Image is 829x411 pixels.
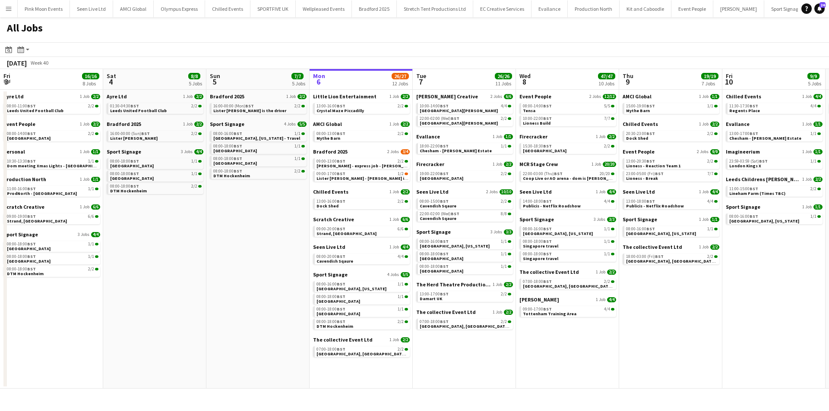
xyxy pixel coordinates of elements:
span: 2/2 [91,122,100,127]
span: BST [337,131,345,136]
span: Regents Place [729,108,760,113]
span: Firecracker [519,133,547,140]
span: 13:00-20:30 [626,159,655,163]
span: Dock Shed [626,135,648,141]
button: SPORTFIVE UK [250,0,296,17]
a: Firecracker1 Job2/2 [519,133,616,140]
span: 2/2 [501,116,507,121]
span: 2/2 [194,94,203,99]
span: BST [655,171,664,176]
a: 08:00-18:00BST1/1[GEOGRAPHIC_DATA] [110,171,202,181]
a: AMCI Global1 Job1/1 [623,93,719,100]
a: 08:00-11:00BST2/2Leeds United Football Club [7,103,98,113]
span: 1/1 [707,104,713,108]
span: 1/1 [294,144,301,148]
a: 10:00-22:00BST7/7Lioness Build [523,116,614,125]
button: EC Creative Services [473,0,532,17]
div: Evallance1 Job1/118:00-22:00BST1/1Chesham - [PERSON_NAME] Estate [416,133,513,161]
div: Leeds Childrens [PERSON_NAME]1 Job2/211:00-15:00BST2/2Lineham Farm (Times TBC) [726,176,823,204]
span: 18:00-22:00 [420,144,449,148]
span: BST [130,103,139,109]
a: Leeds Childrens [PERSON_NAME]1 Job2/2 [726,176,823,182]
span: AMCI Global [313,121,342,127]
span: 1/1 [191,172,197,176]
button: Wellpleased Events [296,0,352,17]
span: London Kings X [729,163,761,169]
a: 19:00-22:00BST2/2[GEOGRAPHIC_DATA] [420,171,511,181]
a: Evallance1 Job1/1 [416,133,513,140]
a: 08:00-14:00BST2/2[GEOGRAPHIC_DATA] [7,131,98,141]
span: 2/2 [194,122,203,127]
span: Production North [3,176,46,182]
a: 08:00-18:00BST1/1[GEOGRAPHIC_DATA] [110,158,202,168]
div: Chilled Events1 Job4/411:30-17:30BST4/4Regents Place [726,93,823,121]
span: Chesham - Latimer Estate [729,135,801,141]
span: 23:59-03:59 (Sat) [729,159,768,163]
a: 10:30-13:30BST1/1Dom meeting Xmas Lights - [GEOGRAPHIC_DATA] [7,158,98,168]
span: BST [130,171,139,176]
span: 08:00-13:00 [316,132,345,136]
span: 2/2 [191,104,197,108]
span: 1/1 [504,134,513,139]
span: 1/1 [501,144,507,148]
span: 20/20 [603,162,616,167]
span: Little Lion Entertainment [313,93,377,100]
div: Chilled Events1 Job2/220:30-23:00BST2/2Dock Shed [623,121,719,148]
span: 2/2 [401,94,410,99]
span: BST [234,168,242,174]
span: BST [27,131,36,136]
a: 09:00-17:00BST1/2Lister [PERSON_NAME] - [PERSON_NAME] is van driver [316,171,408,181]
span: 5/5 [604,104,610,108]
span: Dom meeting Xmas Lights - York [7,163,109,169]
span: 1/1 [710,94,719,99]
a: 08:00-18:00BST2/2DTM Hockenheim [110,183,202,193]
span: 20:30-23:00 [626,132,655,136]
span: DTM Hockenheim [213,173,250,179]
span: Coop Live or AO arena - dom is connor [523,176,621,181]
button: Olympus Express [154,0,205,17]
span: 2 Jobs [490,94,502,99]
span: 1 Job [80,122,89,127]
a: 08:00-18:00BST1/1[GEOGRAPHIC_DATA] [213,143,305,153]
button: Sport Signage [764,0,808,17]
div: Bradford 20251 Job2/216:00-00:00 (Sun)BST2/2Lister [PERSON_NAME] [107,121,203,148]
span: Lioness - Reaction Team 1 [626,163,680,169]
span: 09:00-13:00 [316,159,345,163]
span: 2/2 [813,177,823,182]
span: 19:00-22:00 [420,172,449,176]
span: 1 Job [596,134,605,139]
span: MCR Stage Crew [519,161,558,167]
a: 08:00-13:00BST2/2Mythe Barn [316,131,408,141]
span: 2/2 [88,132,94,136]
span: BST [337,171,345,176]
a: Little Lion Entertainment1 Job2/2 [313,93,410,100]
span: Evallance [726,121,750,127]
a: Evallance1 Job1/1 [726,121,823,127]
span: Chesham - Latimer Estate [420,148,492,154]
span: 2/2 [191,132,197,136]
a: Sport Signage3 Jobs4/4 [107,148,203,155]
span: 16:00-00:00 (Sun) [110,132,150,136]
span: Personal [3,148,25,155]
span: BST [543,143,552,149]
span: 1/1 [191,159,197,163]
span: Ayre Ltd [107,93,127,100]
span: Lioness - Break [626,176,658,181]
span: Leeds United Football Club [110,108,167,113]
span: Hyde Park [523,148,566,154]
span: 6/6 [504,94,513,99]
span: Mythe Barn [316,135,340,141]
span: Singapore [213,160,257,166]
span: AMCI Global [623,93,652,100]
div: Personal1 Job1/110:30-13:30BST1/1Dom meeting Xmas Lights - [GEOGRAPHIC_DATA] [3,148,100,176]
a: 15:30-18:30BST2/2[GEOGRAPHIC_DATA] [523,143,614,153]
button: [PERSON_NAME] [713,0,764,17]
span: Bradford 2025 [313,148,348,155]
a: 20:30-23:00BST2/2Dock Shed [626,131,718,141]
span: BST [337,158,345,164]
a: 13:00-20:30BST2/2Lioness - Reaction Team 1 [626,158,718,168]
a: 16:00-00:00 (Mon)BST2/2Lister [PERSON_NAME] is the driver [213,103,305,113]
span: Event People [623,148,655,155]
button: Production North [568,0,620,17]
a: Bradford 20251 Job2/2 [210,93,307,100]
